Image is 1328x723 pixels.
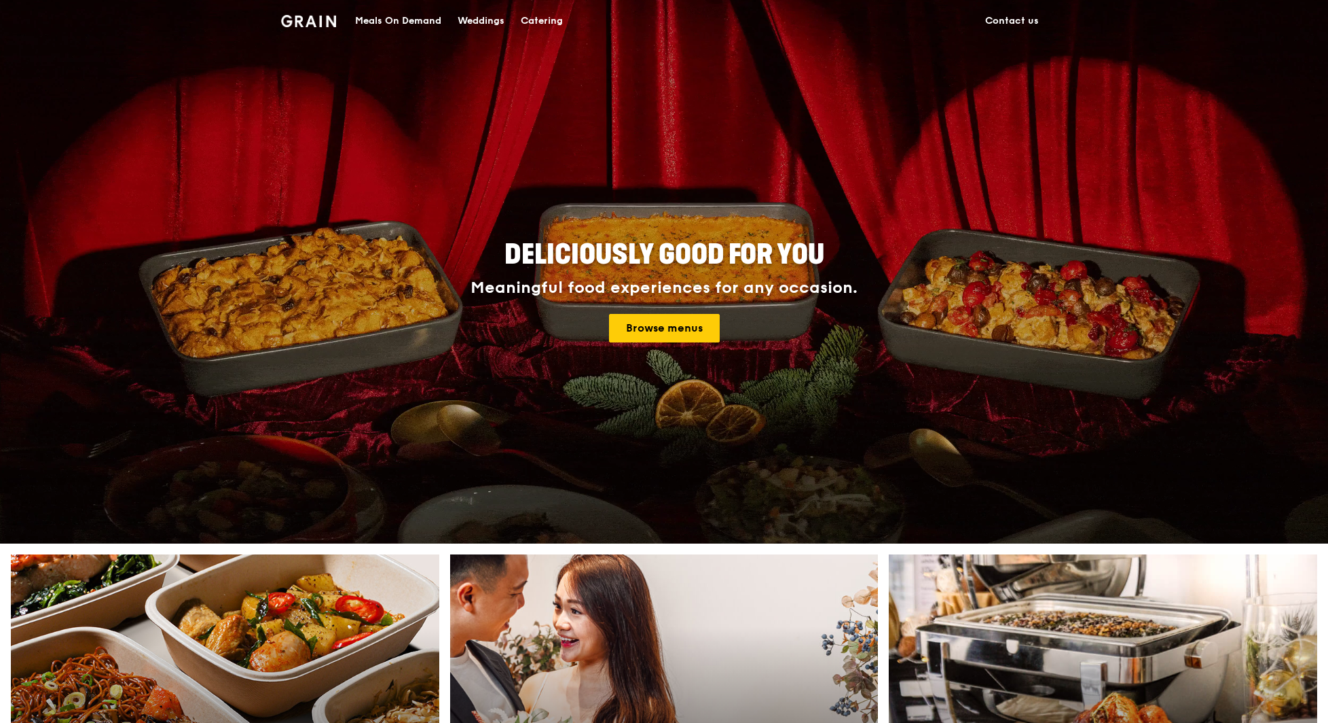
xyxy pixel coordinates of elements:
[609,314,720,342] a: Browse menus
[420,279,908,298] div: Meaningful food experiences for any occasion.
[458,1,504,41] div: Weddings
[449,1,513,41] a: Weddings
[977,1,1047,41] a: Contact us
[355,1,441,41] div: Meals On Demand
[504,239,824,271] span: Deliciously good for you
[513,1,571,41] a: Catering
[521,1,563,41] div: Catering
[281,15,336,27] img: Grain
